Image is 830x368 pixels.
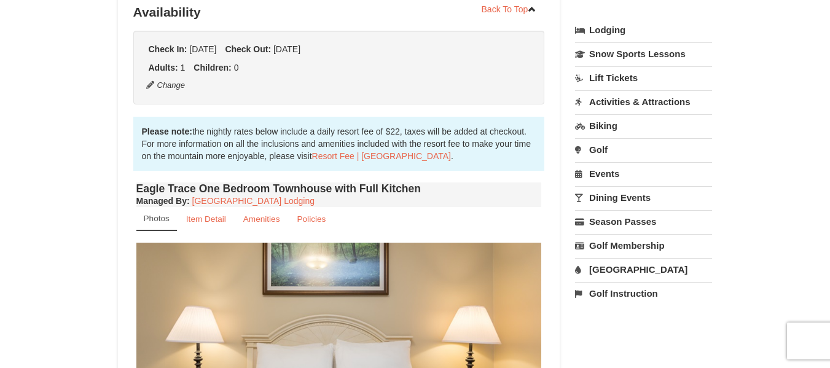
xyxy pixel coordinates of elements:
[178,207,234,231] a: Item Detail
[189,44,216,54] span: [DATE]
[234,63,239,72] span: 0
[194,63,231,72] strong: Children:
[575,90,712,113] a: Activities & Attractions
[225,44,271,54] strong: Check Out:
[575,258,712,281] a: [GEOGRAPHIC_DATA]
[575,210,712,233] a: Season Passes
[149,63,178,72] strong: Adults:
[312,151,451,161] a: Resort Fee | [GEOGRAPHIC_DATA]
[273,44,300,54] span: [DATE]
[243,214,280,224] small: Amenities
[575,282,712,305] a: Golf Instruction
[136,196,190,206] strong: :
[575,19,712,41] a: Lodging
[192,196,315,206] a: [GEOGRAPHIC_DATA] Lodging
[133,117,545,171] div: the nightly rates below include a daily resort fee of $22, taxes will be added at checkout. For m...
[575,162,712,185] a: Events
[575,138,712,161] a: Golf
[575,186,712,209] a: Dining Events
[575,66,712,89] a: Lift Tickets
[181,63,186,72] span: 1
[144,214,170,223] small: Photos
[146,79,186,92] button: Change
[136,196,187,206] span: Managed By
[136,182,542,195] h4: Eagle Trace One Bedroom Townhouse with Full Kitchen
[149,44,187,54] strong: Check In:
[186,214,226,224] small: Item Detail
[575,42,712,65] a: Snow Sports Lessons
[297,214,326,224] small: Policies
[235,207,288,231] a: Amenities
[289,207,334,231] a: Policies
[575,234,712,257] a: Golf Membership
[136,207,177,231] a: Photos
[575,114,712,137] a: Biking
[142,127,192,136] strong: Please note:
